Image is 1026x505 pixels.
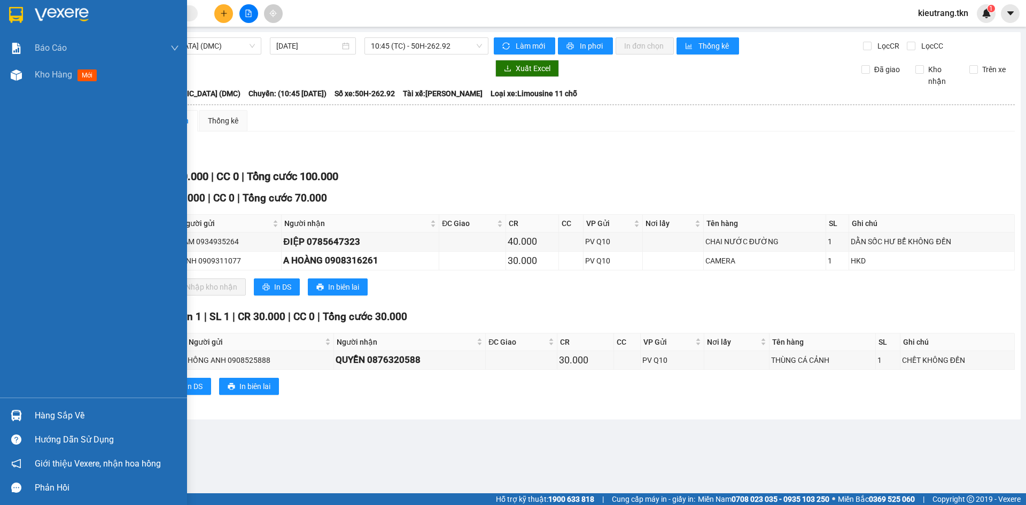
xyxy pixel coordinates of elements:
[165,378,211,395] button: printerIn DS
[559,353,612,368] div: 30.000
[508,234,557,249] div: 40.000
[586,217,632,229] span: VP Gửi
[838,493,915,505] span: Miền Bắc
[616,37,674,55] button: In đơn chọn
[641,351,705,370] td: PV Q10
[254,278,300,296] button: printerIn DS
[11,69,22,81] img: warehouse-icon
[209,310,230,323] span: SL 1
[276,40,340,52] input: 15/09/2025
[869,495,915,503] strong: 0369 525 060
[237,192,240,204] span: |
[646,217,692,229] span: Nơi lấy
[232,310,235,323] span: |
[496,493,594,505] span: Hỗ trợ kỹ thuật:
[771,354,874,366] div: THÙNG CÁ CẢNH
[506,215,559,232] th: CR
[851,236,1012,247] div: DẰN SỐC HƯ BỂ KHÔNG ĐỀN
[1006,9,1015,18] span: caret-down
[188,354,332,366] div: HỒNG ANH 0908525888
[284,217,428,229] span: Người nhận
[180,255,279,267] div: LINH 0909311077
[35,457,161,470] span: Giới thiệu Vexere, nhận hoa hồng
[826,215,849,232] th: SL
[705,236,825,247] div: CHAI NƯỚC ĐƯỜNG
[204,310,207,323] span: |
[870,64,904,75] span: Đã giao
[293,310,315,323] span: CC 0
[488,336,546,348] span: ĐC Giao
[208,192,211,204] span: |
[698,40,730,52] span: Thống kê
[165,278,246,296] button: downloadNhập kho nhận
[707,336,758,348] span: Nơi lấy
[238,310,285,323] span: CR 30.000
[643,336,694,348] span: VP Gửi
[584,232,643,251] td: PV Q10
[170,44,179,52] span: down
[612,493,695,505] span: Cung cấp máy in - giấy in:
[770,333,876,351] th: Tên hàng
[211,170,214,183] span: |
[585,236,641,247] div: PV Q10
[491,88,577,99] span: Loại xe: Limousine 11 chỗ
[35,41,67,55] span: Báo cáo
[264,4,283,23] button: aim
[317,310,320,323] span: |
[902,354,1013,366] div: CHẾT KHÔNG ĐỀN
[967,495,974,503] span: copyright
[877,354,898,366] div: 1
[219,378,279,395] button: printerIn biên lai
[557,333,614,351] th: CR
[213,192,235,204] span: CC 0
[288,310,291,323] span: |
[900,333,1015,351] th: Ghi chú
[989,5,993,12] span: 1
[642,354,703,366] div: PV Q10
[508,253,557,268] div: 30.000
[516,40,547,52] span: Làm mới
[698,493,829,505] span: Miền Nam
[924,64,961,87] span: Kho nhận
[828,236,847,247] div: 1
[614,333,641,351] th: CC
[262,283,270,292] span: printer
[548,495,594,503] strong: 1900 633 818
[245,10,252,17] span: file-add
[917,40,945,52] span: Lọc CC
[403,88,483,99] span: Tài xế: [PERSON_NAME]
[185,380,203,392] span: In DS
[243,192,327,204] span: Tổng cước 70.000
[11,43,22,54] img: solution-icon
[558,37,613,55] button: printerIn phơi
[828,255,847,267] div: 1
[247,170,338,183] span: Tổng cước 100.000
[494,37,555,55] button: syncLàm mới
[35,69,72,80] span: Kho hàng
[704,215,827,232] th: Tên hàng
[173,310,201,323] span: Đơn 1
[228,383,235,391] span: printer
[181,217,270,229] span: Người gửi
[316,283,324,292] span: printer
[35,408,179,424] div: Hàng sắp về
[442,217,495,229] span: ĐC Giao
[158,192,205,204] span: CR 70.000
[502,42,511,51] span: sync
[876,333,900,351] th: SL
[220,10,228,17] span: plus
[189,336,323,348] span: Người gửi
[35,480,179,496] div: Phản hồi
[978,64,1010,75] span: Trên xe
[832,497,835,501] span: ⚪️
[559,215,584,232] th: CC
[732,495,829,503] strong: 0708 023 035 - 0935 103 250
[585,255,641,267] div: PV Q10
[335,88,395,99] span: Số xe: 50H-262.92
[269,10,277,17] span: aim
[923,493,924,505] span: |
[11,434,21,445] span: question-circle
[208,115,238,127] div: Thống kê
[11,410,22,421] img: warehouse-icon
[988,5,995,12] sup: 1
